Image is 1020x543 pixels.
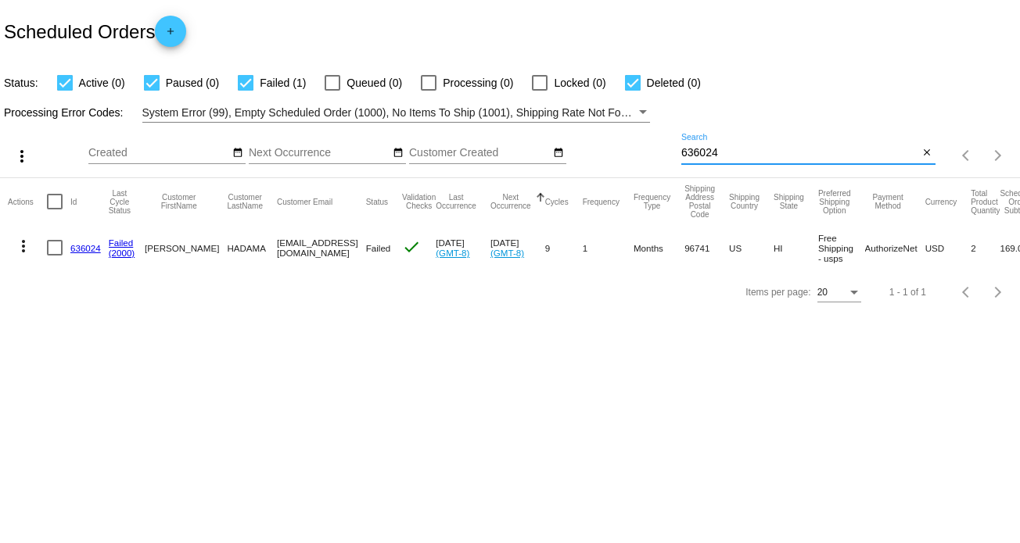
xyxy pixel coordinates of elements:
[443,73,513,92] span: Processing (0)
[971,225,1000,270] mat-cell: 2
[554,73,605,92] span: Locked (0)
[729,225,774,270] mat-cell: US
[14,237,33,255] mat-icon: more_vert
[729,193,760,210] button: Change sorting for ShippingCountry
[109,189,131,215] button: Change sorting for LastProcessingCycleId
[684,184,715,219] button: Change sorting for ShippingPostcode
[277,197,332,206] button: Change sorting for CustomerEmail
[366,197,388,206] button: Change sorting for Status
[553,147,564,159] mat-icon: date_range
[817,288,861,298] mat-select: Items per page:
[145,193,213,210] button: Change sorting for CustomerFirstName
[865,225,925,270] mat-cell: AuthorizeNet
[889,287,926,298] div: 1 - 1 of 1
[402,238,421,256] mat-icon: check
[951,140,982,171] button: Previous page
[865,193,911,210] button: Change sorting for PaymentMethod.Type
[545,197,569,206] button: Change sorting for Cycles
[634,225,684,270] mat-cell: Months
[166,73,219,92] span: Paused (0)
[436,225,490,270] mat-cell: [DATE]
[70,243,101,253] a: 636024
[951,277,982,308] button: Previous page
[393,147,404,159] mat-icon: date_range
[583,197,620,206] button: Change sorting for Frequency
[982,277,1014,308] button: Next page
[818,225,865,270] mat-cell: Free Shipping - usps
[232,147,243,159] mat-icon: date_range
[13,147,31,166] mat-icon: more_vert
[79,73,125,92] span: Active (0)
[490,193,531,210] button: Change sorting for NextOccurrenceUtc
[817,287,828,298] span: 20
[70,197,77,206] button: Change sorting for Id
[971,178,1000,225] mat-header-cell: Total Product Quantity
[684,225,729,270] mat-cell: 96741
[347,73,402,92] span: Queued (0)
[634,193,670,210] button: Change sorting for FrequencyType
[142,103,651,123] mat-select: Filter by Processing Error Codes
[227,225,277,270] mat-cell: HADAMA
[409,147,550,159] input: Customer Created
[4,77,38,89] span: Status:
[109,238,134,248] a: Failed
[919,145,936,162] button: Clear
[8,178,47,225] mat-header-cell: Actions
[88,147,229,159] input: Created
[227,193,263,210] button: Change sorting for CustomerLastName
[277,225,366,270] mat-cell: [EMAIL_ADDRESS][DOMAIN_NAME]
[490,225,545,270] mat-cell: [DATE]
[545,225,583,270] mat-cell: 9
[583,225,634,270] mat-cell: 1
[982,140,1014,171] button: Next page
[161,26,180,45] mat-icon: add
[436,193,476,210] button: Change sorting for LastOccurrenceUtc
[774,193,804,210] button: Change sorting for ShippingState
[402,178,436,225] mat-header-cell: Validation Checks
[145,225,227,270] mat-cell: [PERSON_NAME]
[745,287,810,298] div: Items per page:
[921,147,932,159] mat-icon: close
[490,248,524,258] a: (GMT-8)
[249,147,390,159] input: Next Occurrence
[260,73,306,92] span: Failed (1)
[647,73,701,92] span: Deleted (0)
[925,225,972,270] mat-cell: USD
[4,106,124,119] span: Processing Error Codes:
[774,225,818,270] mat-cell: HI
[4,16,186,47] h2: Scheduled Orders
[818,189,851,215] button: Change sorting for PreferredShippingOption
[925,197,957,206] button: Change sorting for CurrencyIso
[366,243,391,253] span: Failed
[109,248,135,258] a: (2000)
[436,248,469,258] a: (GMT-8)
[681,147,919,159] input: Search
